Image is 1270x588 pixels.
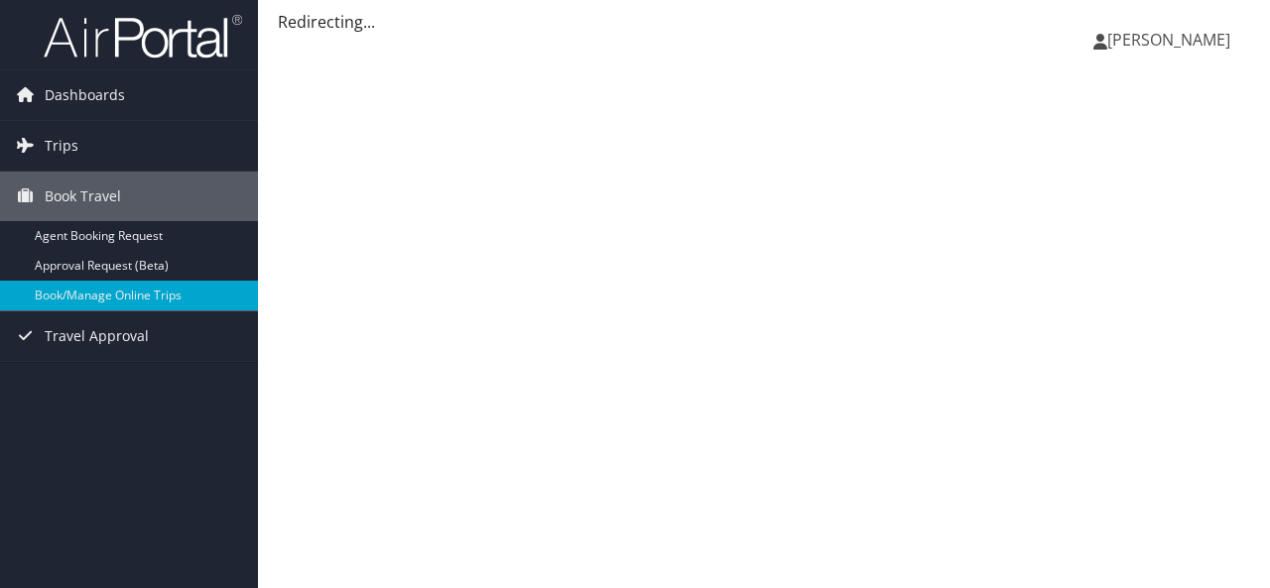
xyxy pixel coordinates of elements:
span: Book Travel [45,172,121,221]
a: [PERSON_NAME] [1093,10,1250,69]
span: Travel Approval [45,311,149,361]
span: [PERSON_NAME] [1107,29,1230,51]
span: Dashboards [45,70,125,120]
img: airportal-logo.png [44,13,242,59]
div: Redirecting... [278,10,1250,34]
span: Trips [45,121,78,171]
